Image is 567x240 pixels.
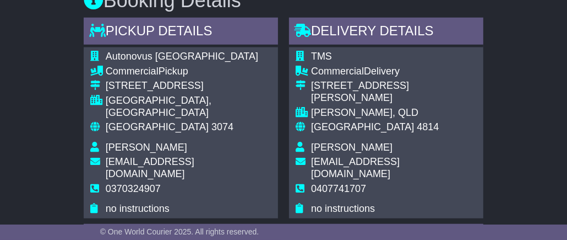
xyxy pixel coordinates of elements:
div: Delivery Details [289,18,483,47]
span: no instructions [311,203,375,214]
div: [STREET_ADDRESS][PERSON_NAME] [311,80,477,104]
div: Pickup Details [84,18,278,47]
span: 0407741707 [311,183,366,194]
div: Delivery [311,66,477,78]
span: [GEOGRAPHIC_DATA] [106,121,209,132]
div: [GEOGRAPHIC_DATA], [GEOGRAPHIC_DATA] [106,95,271,119]
span: 3074 [211,121,233,132]
span: Commercial [106,66,159,77]
span: [GEOGRAPHIC_DATA] [311,121,414,132]
span: 0370324907 [106,183,161,194]
span: [EMAIL_ADDRESS][DOMAIN_NAME] [106,156,194,179]
span: Autonovus [GEOGRAPHIC_DATA] [106,51,258,62]
span: no instructions [106,203,170,214]
span: Commercial [311,66,364,77]
span: TMS [311,51,332,62]
div: [STREET_ADDRESS] [106,80,271,92]
span: [PERSON_NAME] [106,142,187,153]
div: [PERSON_NAME], QLD [311,107,477,119]
span: © One World Courier 2025. All rights reserved. [100,227,259,236]
div: Pickup [106,66,271,78]
span: [EMAIL_ADDRESS][DOMAIN_NAME] [311,156,400,179]
span: [PERSON_NAME] [311,142,392,153]
span: 4814 [417,121,439,132]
